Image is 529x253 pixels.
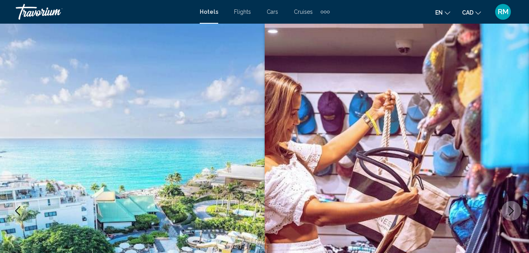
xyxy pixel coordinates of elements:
[267,9,278,15] a: Cars
[321,6,330,18] button: Extra navigation items
[234,9,251,15] a: Flights
[435,7,450,18] button: Change language
[462,7,481,18] button: Change currency
[435,9,443,16] span: en
[493,4,513,20] button: User Menu
[294,9,313,15] a: Cruises
[200,9,218,15] a: Hotels
[16,4,192,20] a: Travorium
[462,9,473,16] span: CAD
[8,201,28,221] button: Previous image
[498,8,509,16] span: RM
[501,201,521,221] button: Next image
